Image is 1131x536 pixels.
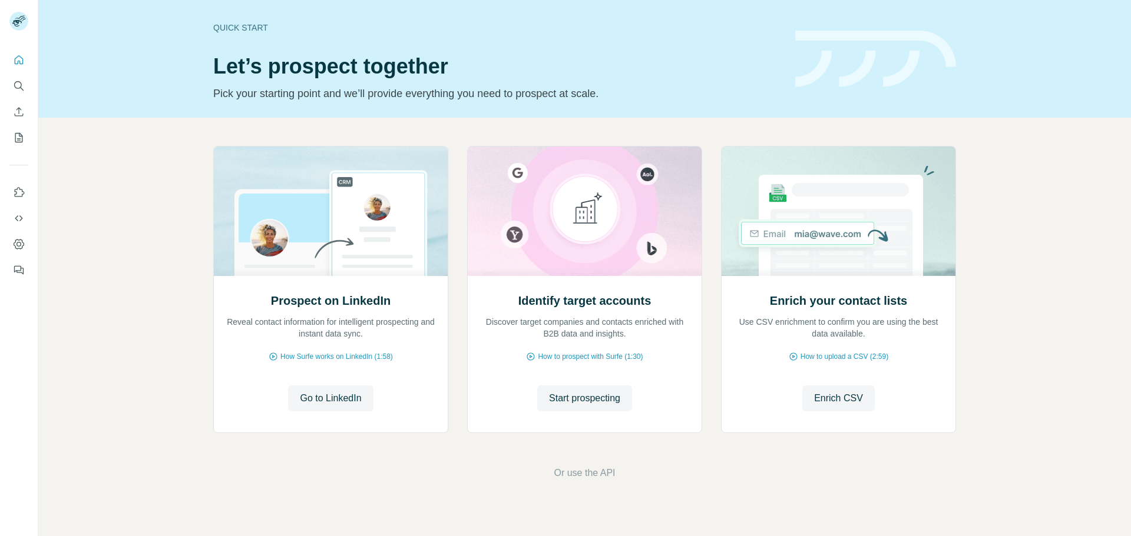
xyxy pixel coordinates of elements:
button: Enrich CSV [9,101,28,122]
p: Pick your starting point and we’ll provide everything you need to prospect at scale. [213,85,781,102]
button: Search [9,75,28,96]
span: Go to LinkedIn [300,391,361,405]
img: Enrich your contact lists [721,147,956,276]
button: Start prospecting [537,385,632,411]
button: Quick start [9,49,28,71]
button: Dashboard [9,234,28,255]
img: Identify target accounts [467,147,702,276]
p: Use CSV enrichment to confirm you are using the best data available. [733,316,944,339]
h2: Identify target accounts [518,292,652,309]
h2: Enrich your contact lists [770,292,907,309]
img: banner [795,31,956,88]
h2: Prospect on LinkedIn [271,292,391,309]
span: Enrich CSV [814,391,863,405]
div: Quick start [213,22,781,34]
button: Use Surfe API [9,208,28,229]
p: Reveal contact information for intelligent prospecting and instant data sync. [226,316,436,339]
span: Start prospecting [549,391,620,405]
p: Discover target companies and contacts enriched with B2B data and insights. [479,316,690,339]
span: How to upload a CSV (2:59) [801,351,888,362]
button: Or use the API [554,466,615,480]
span: How Surfe works on LinkedIn (1:58) [280,351,393,362]
button: Feedback [9,259,28,281]
button: My lists [9,127,28,148]
button: Enrich CSV [802,385,875,411]
img: Prospect on LinkedIn [213,147,448,276]
span: How to prospect with Surfe (1:30) [538,351,643,362]
button: Go to LinkedIn [288,385,373,411]
button: Use Surfe on LinkedIn [9,182,28,203]
h1: Let’s prospect together [213,55,781,78]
